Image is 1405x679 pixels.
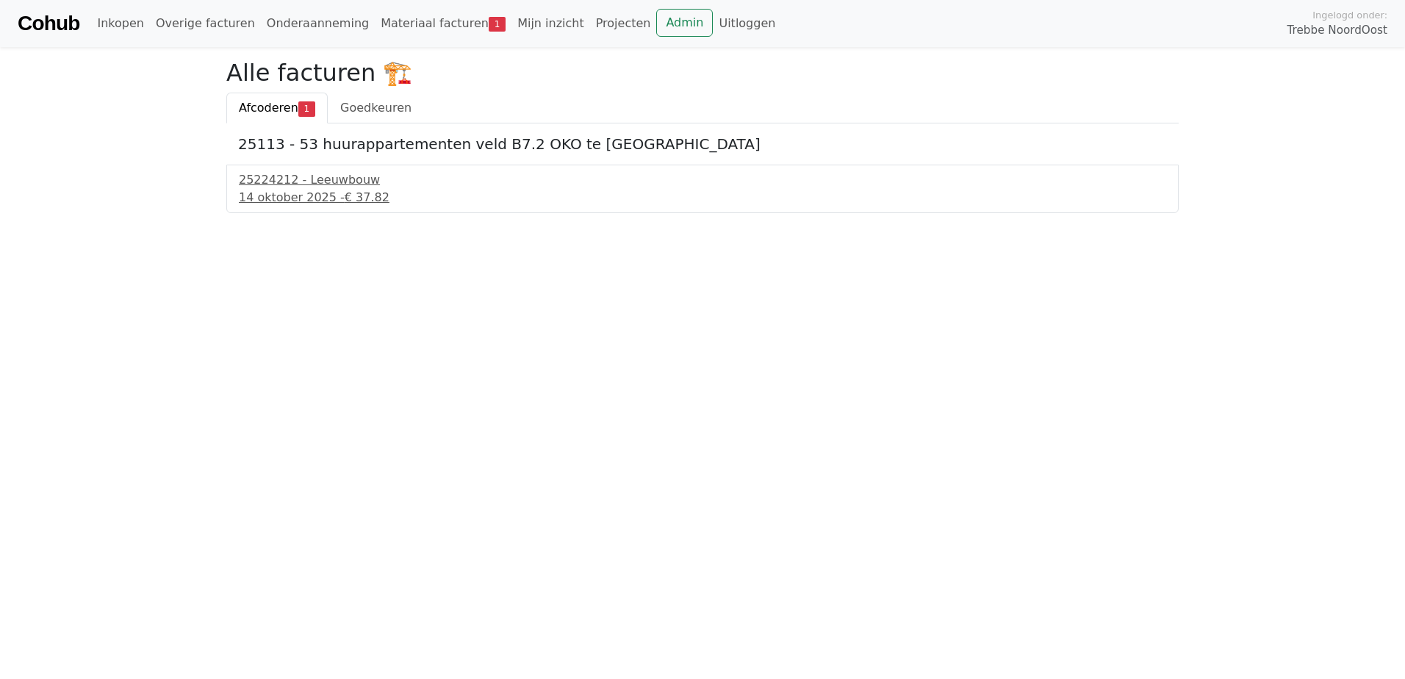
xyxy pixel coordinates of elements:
a: Admin [656,9,713,37]
a: Uitloggen [713,9,781,38]
span: 1 [298,101,315,116]
a: Inkopen [91,9,149,38]
span: 1 [489,17,506,32]
div: 14 oktober 2025 - [239,189,1166,206]
a: Afcoderen1 [226,93,328,123]
h2: Alle facturen 🏗️ [226,59,1179,87]
a: Materiaal facturen1 [375,9,511,38]
div: 25224212 - Leeuwbouw [239,171,1166,189]
h5: 25113 - 53 huurappartementen veld B7.2 OKO te [GEOGRAPHIC_DATA] [238,135,1167,153]
a: Mijn inzicht [511,9,590,38]
span: Trebbe NoordOost [1287,22,1387,39]
a: Goedkeuren [328,93,424,123]
span: Goedkeuren [340,101,412,115]
a: Overige facturen [150,9,261,38]
a: Cohub [18,6,79,41]
a: Projecten [590,9,657,38]
span: Ingelogd onder: [1312,8,1387,22]
a: Onderaanneming [261,9,375,38]
a: 25224212 - Leeuwbouw14 oktober 2025 -€ 37.82 [239,171,1166,206]
span: € 37.82 [345,190,389,204]
span: Afcoderen [239,101,298,115]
